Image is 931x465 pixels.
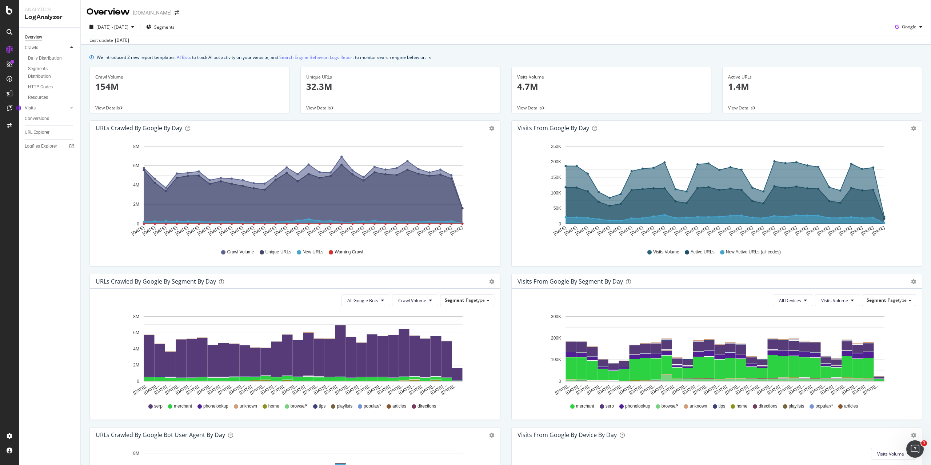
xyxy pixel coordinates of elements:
span: playlists [337,403,352,409]
text: [DATE] [252,225,266,236]
text: [DATE] [383,225,398,236]
div: Visits From Google By Device By Day [518,431,617,438]
div: gear [911,279,916,284]
text: [DATE] [783,225,798,236]
span: popular/* [815,403,833,409]
svg: A chart. [518,312,916,396]
text: [DATE] [827,225,842,236]
text: 100K [551,191,561,196]
a: Crawls [25,44,68,52]
p: 4.7M [517,80,706,93]
span: merchant [174,403,192,409]
text: [DATE] [651,225,666,236]
text: 0 [559,379,561,384]
text: [DATE] [263,225,277,236]
div: Overview [87,6,130,18]
svg: A chart. [518,141,916,242]
div: HTTP Codes [28,83,53,91]
span: articles [392,403,406,409]
text: [DATE] [849,225,864,236]
span: home [268,403,279,409]
text: [DATE] [219,225,233,236]
iframe: Intercom live chat [906,440,924,458]
span: popular/* [364,403,381,409]
span: All Devices [779,297,801,304]
a: AI Bots [177,53,191,61]
text: [DATE] [607,225,622,236]
text: [DATE] [871,225,886,236]
div: Last update [89,37,129,44]
span: Pagetype [466,297,485,303]
text: [DATE] [339,225,354,236]
text: [DATE] [564,225,578,236]
div: Unique URLs [306,74,495,80]
text: 8M [133,314,139,319]
text: [DATE] [229,225,244,236]
svg: A chart. [96,141,494,242]
span: Pagetype [888,297,907,303]
text: [DATE] [208,225,222,236]
text: [DATE] [197,225,211,236]
div: gear [911,126,916,131]
span: Warning Crawl [335,249,363,255]
text: 4M [133,183,139,188]
text: [DATE] [662,225,677,236]
text: 0 [559,221,561,227]
span: 1 [921,440,927,446]
div: gear [489,126,494,131]
div: Conversions [25,115,49,123]
span: Crawl Volume [227,249,254,255]
text: [DATE] [794,225,809,236]
span: tips [319,403,326,409]
a: Visits [25,104,68,112]
span: Crawl Volume [398,297,426,304]
div: [DATE] [115,37,129,44]
div: URL Explorer [25,129,49,136]
text: 8M [133,144,139,149]
text: [DATE] [394,225,409,236]
span: Visits Volume [653,249,679,255]
text: 300K [551,314,561,319]
text: 0 [137,221,139,227]
text: [DATE] [684,225,699,236]
span: unknown [690,403,707,409]
span: [DATE] - [DATE] [96,24,128,30]
span: browse/* [291,403,308,409]
span: articles [844,403,858,409]
span: unknown [240,403,257,409]
text: 200K [551,336,561,341]
text: [DATE] [240,225,255,236]
div: Daily Distribution [28,55,62,62]
text: [DATE] [153,225,167,236]
span: Active URLs [691,249,715,255]
text: [DATE] [273,225,288,236]
button: Crawl Volume [392,294,438,306]
div: Visits Volume [517,74,706,80]
text: 200K [551,160,561,165]
span: serp [606,403,614,409]
div: Active URLs [728,74,916,80]
div: Visits from Google By Segment By Day [518,278,623,285]
a: HTTP Codes [28,83,75,91]
div: Visits [25,104,36,112]
button: All Devices [773,294,813,306]
text: [DATE] [575,225,589,236]
text: [DATE] [328,225,343,236]
text: [DATE] [739,225,754,236]
div: Resources [28,94,48,101]
div: Logfiles Explorer [25,143,57,150]
text: [DATE] [449,225,464,236]
text: 50K [554,206,561,211]
a: URL Explorer [25,129,75,136]
text: 2M [133,202,139,207]
text: [DATE] [706,225,721,236]
text: [DATE] [175,225,189,236]
text: [DATE] [405,225,420,236]
div: Crawl Volume [95,74,284,80]
text: [DATE] [372,225,387,236]
div: gear [489,433,494,438]
span: View Details [728,105,753,111]
span: directions [759,403,777,409]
